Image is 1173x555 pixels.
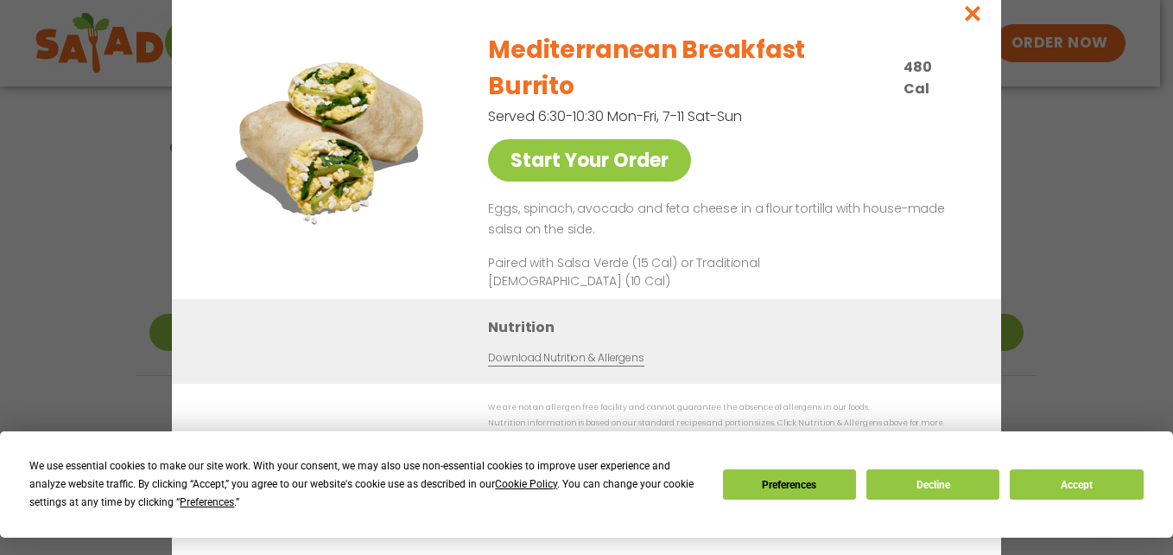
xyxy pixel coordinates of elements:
button: Decline [866,469,999,500]
button: Accept [1010,469,1143,500]
a: Download Nutrition & Allergens [488,350,644,367]
p: 480 Cal [904,56,960,99]
button: Preferences [723,469,856,500]
p: Paired with Salsa Verde (15 Cal) or Traditional [DEMOGRAPHIC_DATA] (10 Cal) [488,254,808,290]
p: Served 6:30-10:30 Mon-Fri, 7-11 Sat-Sun [488,105,877,127]
p: We are not an allergen free facility and cannot guarantee the absence of allergens in our foods. [488,401,967,414]
img: Featured product photo for Mediterranean Breakfast Burrito [211,19,453,261]
span: Cookie Policy [495,478,557,490]
p: Eggs, spinach, avocado and feta cheese in a flour tortilla with house-made salsa on the side. [488,199,960,240]
h3: Nutrition [488,316,975,338]
p: Nutrition information is based on our standard recipes and portion sizes. Click Nutrition & Aller... [488,417,967,443]
h2: Mediterranean Breakfast Burrito [488,32,893,105]
div: We use essential cookies to make our site work. With your consent, we may also use non-essential ... [29,457,701,512]
span: Preferences [180,496,234,508]
a: Start Your Order [488,139,691,182]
